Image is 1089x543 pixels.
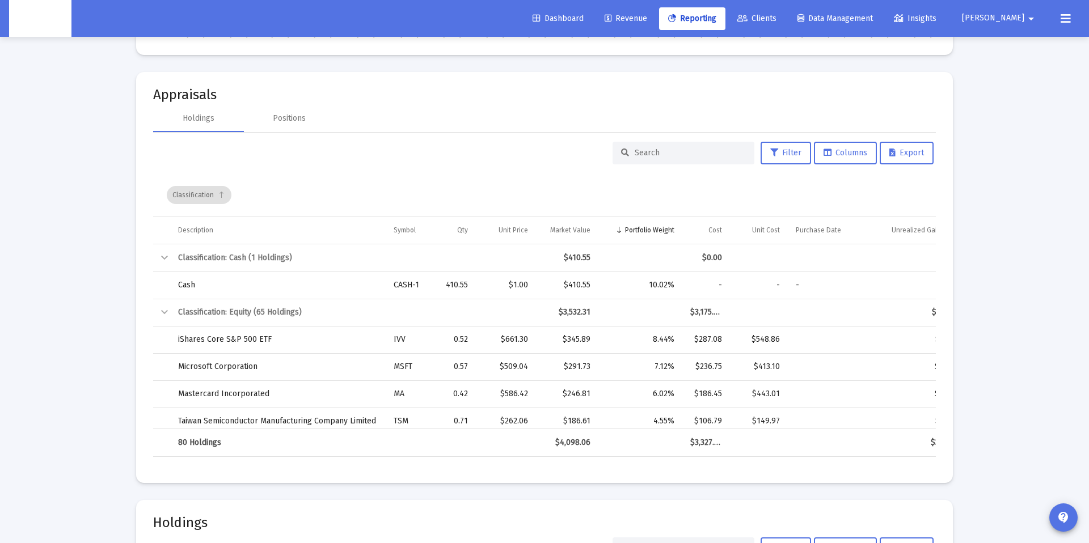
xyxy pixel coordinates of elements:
td: Column Unit Price [476,217,536,244]
td: Microsoft Corporation [170,353,386,380]
div: Unit Cost [752,226,780,235]
td: TSM [386,408,438,435]
span: Insights [894,14,936,23]
td: Collapse [153,299,170,326]
div: Data grid toolbar [167,173,928,217]
td: Column Description [170,217,386,244]
div: $106.79 [690,415,722,427]
div: $413.10 [738,361,780,372]
div: $3,532.31 [544,307,590,318]
div: $509.04 [484,361,528,372]
td: Collapse [153,244,170,271]
td: MA [386,380,438,408]
td: Column Symbol [386,217,438,244]
img: Dashboard [18,7,63,30]
div: - [738,279,780,291]
span: Filter [770,148,801,158]
a: Revenue [596,7,656,30]
div: Purchase Date [796,226,841,235]
div: $357.07 [872,307,959,318]
div: $3,175.24 [690,307,722,318]
div: - [690,279,722,291]
mat-icon: contact_support [1057,511,1070,524]
div: $0.00 [872,252,959,264]
button: Filter [761,142,811,164]
td: Classification: Cash (1 Holdings) [170,244,536,271]
div: 4.55% [606,415,674,427]
div: $262.06 [484,415,528,427]
td: Column Qty [438,217,476,244]
div: 7.12% [606,361,674,372]
div: $246.81 [544,388,590,400]
div: - [872,279,959,291]
div: $410.55 [544,279,590,291]
span: Clients [737,14,776,23]
div: 6.02% [606,388,674,400]
span: Revenue [605,14,647,23]
div: 80 Holdings [178,437,378,448]
div: $186.45 [690,388,722,400]
td: MSFT [386,353,438,380]
td: Taiwan Semiconductor Manufacturing Company Limited [170,408,386,435]
td: Mastercard Incorporated [170,380,386,408]
div: 0.52 [446,334,468,345]
div: $79.82 [872,415,959,427]
div: Positions [273,113,306,124]
a: Dashboard [524,7,593,30]
div: $236.75 [690,361,722,372]
span: [PERSON_NAME] [962,14,1024,23]
div: Portfolio Weight [625,226,674,235]
mat-card-title: Holdings [153,517,936,528]
div: $661.30 [484,334,528,345]
button: Export [880,142,934,164]
mat-card-title: Appraisals [153,89,936,100]
div: $0.00 [690,252,722,264]
a: Reporting [659,7,725,30]
div: $291.73 [544,361,590,372]
div: $186.61 [544,415,590,427]
div: $345.89 [544,334,590,345]
td: iShares Core S&P 500 ETF [170,326,386,353]
div: 8.44% [606,334,674,345]
input: Search [635,148,746,158]
div: Unit Price [499,226,528,235]
button: [PERSON_NAME] [948,7,1052,29]
div: $149.97 [738,415,780,427]
div: $58.81 [872,334,959,345]
mat-icon: arrow_drop_down [1024,7,1038,30]
div: - [796,279,856,291]
div: Classification [167,186,231,204]
div: Holdings [183,113,214,124]
div: $410.55 [544,252,590,264]
div: $360.42 [872,437,959,448]
div: $60.36 [872,388,959,400]
div: $586.42 [484,388,528,400]
td: Column Unit Cost [730,217,788,244]
span: Reporting [668,14,716,23]
div: 410.55 [446,279,468,291]
div: $54.98 [872,361,959,372]
div: 0.71 [446,415,468,427]
td: Classification: Equity (65 Holdings) [170,299,536,326]
div: Market Value [550,226,590,235]
td: Column Cost [682,217,730,244]
div: Description [178,226,213,235]
a: Clients [728,7,786,30]
div: 0.42 [446,388,468,400]
div: $287.08 [690,334,722,345]
td: Cash [170,271,386,299]
div: Data grid [153,173,936,457]
div: $1.00 [484,279,528,291]
div: $4,098.06 [544,437,590,448]
span: Columns [824,148,867,158]
div: Symbol [394,226,416,235]
span: Export [889,148,924,158]
span: Dashboard [533,14,584,23]
button: Columns [814,142,877,164]
td: Column Market Value [536,217,598,244]
div: 10.02% [606,279,674,291]
td: IVV [386,326,438,353]
div: $548.86 [738,334,780,345]
td: Column Unrealized Gain/Loss [864,217,966,244]
td: Column Purchase Date [788,217,864,244]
